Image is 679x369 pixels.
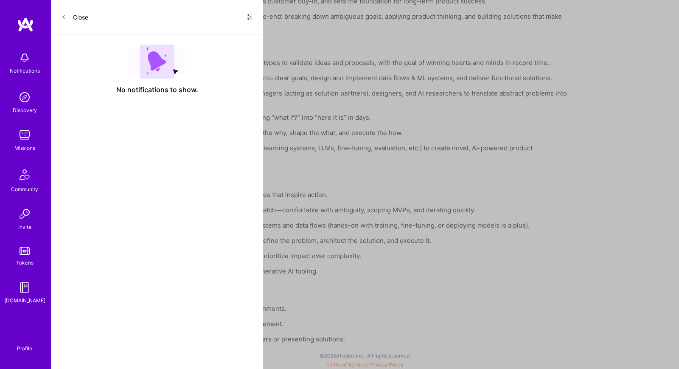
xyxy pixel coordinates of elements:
[11,185,38,194] div: Community
[18,223,31,231] div: Invite
[116,85,198,94] span: No notifications to show.
[61,10,88,24] button: Close
[129,45,185,79] img: empty
[17,344,32,352] div: Profile
[4,296,45,305] div: [DOMAIN_NAME]
[10,66,40,75] div: Notifications
[14,164,35,185] img: Community
[16,206,33,223] img: Invite
[14,144,35,152] div: Missions
[13,106,37,115] div: Discovery
[14,335,35,352] a: Profile
[16,49,33,66] img: bell
[17,17,34,32] img: logo
[16,89,33,106] img: discovery
[16,127,33,144] img: teamwork
[16,258,34,267] div: Tokens
[16,279,33,296] img: guide book
[20,247,30,255] img: tokens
